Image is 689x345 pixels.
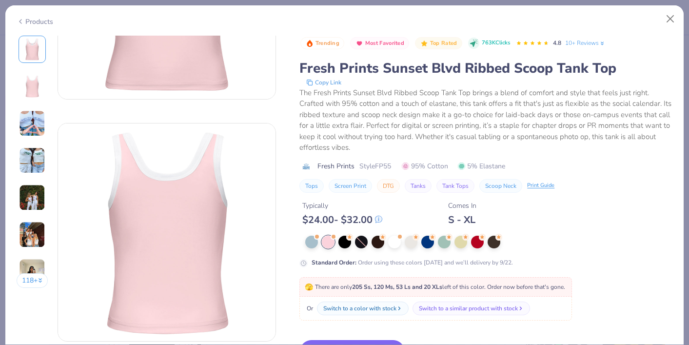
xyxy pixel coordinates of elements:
[402,161,448,171] span: 95% Cotton
[19,259,45,285] img: User generated content
[19,184,45,211] img: User generated content
[661,10,680,28] button: Close
[565,39,606,47] a: 10+ Reviews
[479,179,522,193] button: Scoop Neck
[305,283,565,291] span: There are only left of this color. Order now before that's gone.
[312,258,513,267] div: Order using these colors [DATE] and we’ll delivery by 9/22.
[299,162,313,170] img: brand logo
[19,110,45,137] img: User generated content
[553,39,561,47] span: 4.8
[359,161,391,171] span: Style FP55
[420,40,428,47] img: Top Rated sort
[482,39,510,47] span: 763K Clicks
[20,38,44,61] img: Front
[299,179,324,193] button: Tops
[405,179,432,193] button: Tanks
[58,123,276,341] img: Back
[317,302,409,315] button: Switch to a color with stock
[516,36,549,51] div: 4.8 Stars
[448,214,476,226] div: S - XL
[317,161,354,171] span: Fresh Prints
[430,41,457,46] span: Top Rated
[436,179,474,193] button: Tank Tops
[419,304,518,313] div: Switch to a similar product with stock
[350,37,409,50] button: Badge Button
[299,59,672,78] div: Fresh Prints Sunset Blvd Ribbed Scoop Tank Top
[305,304,313,313] span: Or
[527,182,554,190] div: Print Guide
[300,37,344,50] button: Badge Button
[20,75,44,98] img: Back
[19,147,45,174] img: User generated content
[413,302,530,315] button: Switch to a similar product with stock
[329,179,372,193] button: Screen Print
[352,283,442,291] strong: 205 Ss, 120 Ms, 53 Ls and 20 XLs
[315,41,339,46] span: Trending
[355,40,363,47] img: Most Favorited sort
[305,283,313,292] span: 🫣
[302,201,382,211] div: Typically
[415,37,462,50] button: Badge Button
[303,78,344,87] button: copy to clipboard
[448,201,476,211] div: Comes In
[299,87,672,153] div: The Fresh Prints Sunset Blvd Ribbed Scoop Tank Top brings a blend of comfort and style that feels...
[17,273,48,288] button: 118+
[365,41,404,46] span: Most Favorited
[458,161,505,171] span: 5% Elastane
[312,259,356,266] strong: Standard Order :
[302,214,382,226] div: $ 24.00 - $ 32.00
[17,17,53,27] div: Products
[306,40,314,47] img: Trending sort
[19,222,45,248] img: User generated content
[377,179,400,193] button: DTG
[323,304,396,313] div: Switch to a color with stock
